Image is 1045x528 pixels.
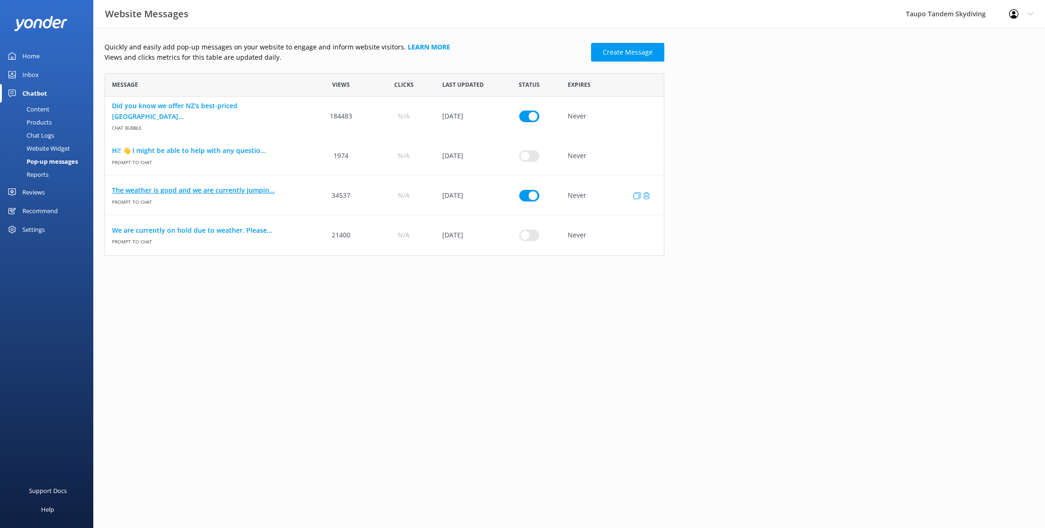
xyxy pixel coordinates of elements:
[22,183,45,201] div: Reviews
[6,168,93,181] a: Reports
[442,80,484,89] span: Last updated
[104,176,664,215] div: row
[105,7,188,21] h3: Website Messages
[22,65,39,84] div: Inbox
[398,230,410,240] span: N/A
[398,151,410,161] span: N/A
[6,116,52,129] div: Products
[6,129,93,142] a: Chat Logs
[104,97,664,255] div: grid
[104,97,664,136] div: row
[22,220,45,239] div: Settings
[22,84,47,103] div: Chatbot
[112,185,303,195] a: The weather is good and we are currently jumpin...
[112,101,303,122] a: Did you know we offer NZ's best-priced [GEOGRAPHIC_DATA]...
[408,42,450,51] a: Learn more
[310,136,372,176] div: 1974
[22,201,58,220] div: Recommend
[104,136,664,176] div: row
[568,80,591,89] span: Expires
[519,80,540,89] span: Status
[112,195,303,205] span: Prompt to Chat
[6,142,93,155] a: Website Widget
[398,111,410,121] span: N/A
[112,146,303,156] a: Hi! 👋 I might be able to help with any questio...
[6,155,93,168] a: Pop-up messages
[104,52,585,63] p: Views and clicks metrics for this table are updated daily.
[310,176,372,215] div: 34537
[6,155,78,168] div: Pop-up messages
[6,116,93,129] a: Products
[112,156,303,166] span: Prompt to Chat
[22,47,40,65] div: Home
[561,176,664,215] div: Never
[435,176,498,215] div: 22 Aug 2025
[561,215,664,255] div: Never
[332,80,350,89] span: Views
[6,142,70,155] div: Website Widget
[435,136,498,176] div: 07 May 2025
[561,97,664,136] div: Never
[310,215,372,255] div: 21400
[104,42,585,52] p: Quickly and easily add pop-up messages on your website to engage and inform website visitors.
[6,103,93,116] a: Content
[104,215,664,255] div: row
[561,136,664,176] div: Never
[112,236,303,245] span: Prompt to Chat
[112,80,138,89] span: Message
[591,43,664,62] a: Create Message
[112,122,303,132] span: Chat bubble
[6,129,54,142] div: Chat Logs
[41,500,54,519] div: Help
[6,168,49,181] div: Reports
[6,103,49,116] div: Content
[398,190,410,201] span: N/A
[310,97,372,136] div: 184483
[394,80,414,89] span: Clicks
[112,225,303,236] a: We are currently on hold due to weather. Please...
[14,16,68,31] img: yonder-white-logo.png
[435,215,498,255] div: 19 Aug 2025
[29,481,67,500] div: Support Docs
[435,97,498,136] div: 30 Jan 2025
